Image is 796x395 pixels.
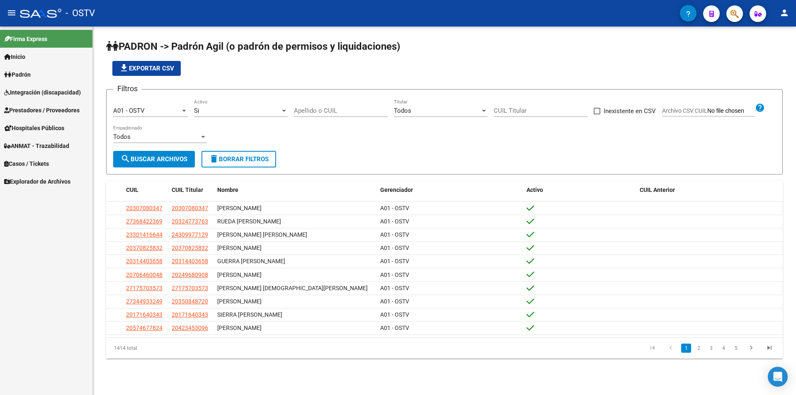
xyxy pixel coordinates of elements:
a: 3 [706,344,716,353]
a: 5 [731,344,741,353]
span: [PERSON_NAME] [PERSON_NAME] [217,231,307,238]
span: A01 - OSTV [380,271,409,278]
span: [PERSON_NAME] [DEMOGRAPHIC_DATA][PERSON_NAME] [217,285,368,291]
a: 4 [718,344,728,353]
span: Todos [113,133,131,141]
span: 27368422369 [126,218,163,225]
span: Integración (discapacidad) [4,88,81,97]
span: 20314403658 [126,258,163,264]
span: [PERSON_NAME] [217,298,262,305]
datatable-header-cell: CUIL Titular [168,181,214,199]
span: Nombre [217,187,238,193]
a: go to first page [645,344,660,353]
span: Inicio [4,52,25,61]
span: Hospitales Públicos [4,124,64,133]
span: Buscar Archivos [121,155,187,163]
span: A01 - OSTV [380,311,409,318]
span: Explorador de Archivos [4,177,70,186]
mat-icon: delete [209,154,219,164]
span: 27344933249 [126,298,163,305]
span: Inexistente en CSV [604,106,656,116]
span: PADRON -> Padrón Agil (o padrón de permisos y liquidaciones) [106,41,400,52]
span: 20314403658 [172,258,208,264]
span: 20171640343 [172,311,208,318]
li: page 3 [705,341,717,355]
span: Exportar CSV [119,65,174,72]
span: [PERSON_NAME] [217,325,262,331]
span: A01 - OSTV [380,218,409,225]
a: 2 [694,344,704,353]
span: 20370825832 [172,245,208,251]
button: Borrar Filtros [201,151,276,167]
span: 27175703573 [172,285,208,291]
datatable-header-cell: Nombre [214,181,377,199]
span: [PERSON_NAME] [217,271,262,278]
input: Archivo CSV CUIL [707,107,755,115]
span: 20324773763 [172,218,208,225]
a: go to last page [762,344,777,353]
span: Firma Express [4,34,47,44]
div: 1414 total [106,338,240,359]
span: Borrar Filtros [209,155,269,163]
span: Padrón [4,70,31,79]
mat-icon: search [121,154,131,164]
span: 20249680908 [172,271,208,278]
span: [PERSON_NAME] [217,205,262,211]
span: Gerenciador [380,187,413,193]
span: A01 - OSTV [380,231,409,238]
h3: Filtros [113,83,142,95]
li: page 4 [717,341,730,355]
a: go to next page [743,344,759,353]
datatable-header-cell: CUIL Anterior [636,181,783,199]
button: Exportar CSV [112,61,181,76]
span: Si [194,107,199,114]
span: Archivo CSV CUIL [662,107,707,114]
span: Prestadores / Proveedores [4,106,80,115]
span: CUIL Anterior [640,187,675,193]
a: go to previous page [663,344,679,353]
span: 20307080347 [172,205,208,211]
span: 24309977129 [172,231,208,238]
li: page 1 [680,341,692,355]
span: Casos / Tickets [4,159,49,168]
span: 20574677824 [126,325,163,331]
li: page 5 [730,341,742,355]
mat-icon: menu [7,8,17,18]
span: ANMAT - Trazabilidad [4,141,69,150]
span: A01 - OSTV [113,107,145,114]
datatable-header-cell: Activo [523,181,636,199]
span: 20171640343 [126,311,163,318]
span: A01 - OSTV [380,285,409,291]
datatable-header-cell: Gerenciador [377,181,523,199]
span: RUEDA [PERSON_NAME] [217,218,281,225]
span: A01 - OSTV [380,258,409,264]
datatable-header-cell: CUIL [123,181,168,199]
span: Todos [394,107,411,114]
li: page 2 [692,341,705,355]
span: A01 - OSTV [380,245,409,251]
span: 20423453096 [172,325,208,331]
mat-icon: help [755,103,765,113]
a: 1 [681,344,691,353]
span: A01 - OSTV [380,298,409,305]
span: 20370825832 [126,245,163,251]
span: - OSTV [66,4,95,22]
span: CUIL [126,187,138,193]
mat-icon: file_download [119,63,129,73]
span: A01 - OSTV [380,325,409,331]
span: 20706460048 [126,271,163,278]
span: 23301416644 [126,231,163,238]
button: Buscar Archivos [113,151,195,167]
span: CUIL Titular [172,187,203,193]
span: Activo [527,187,543,193]
span: 20307080347 [126,205,163,211]
span: SIERRA [PERSON_NAME] [217,311,282,318]
mat-icon: person [779,8,789,18]
div: Open Intercom Messenger [768,367,788,387]
span: GUERRA [PERSON_NAME] [217,258,285,264]
span: [PERSON_NAME] [217,245,262,251]
span: A01 - OSTV [380,205,409,211]
span: 27175703573 [126,285,163,291]
span: 20350848720 [172,298,208,305]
